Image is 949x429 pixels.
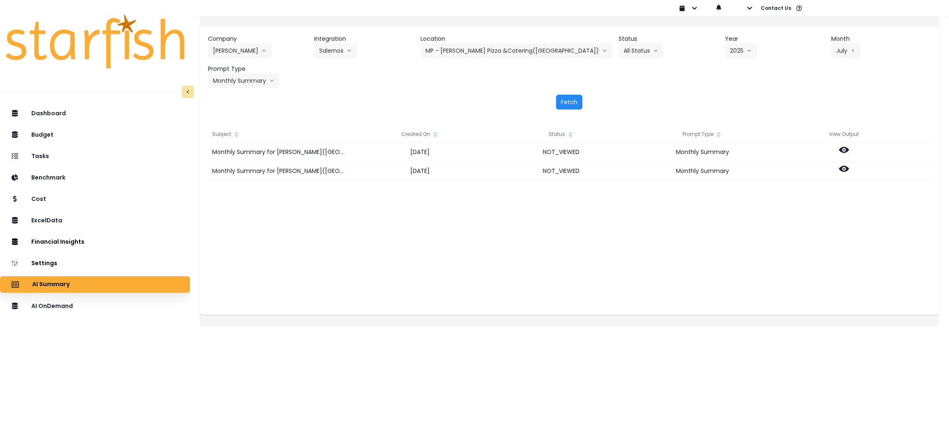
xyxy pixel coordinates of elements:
div: [DATE] [349,161,491,180]
svg: arrow down line [602,47,607,55]
svg: sort [432,131,439,138]
p: Cost [31,196,46,203]
button: Salernosarrow down line [314,43,357,58]
p: AI Summary [32,281,70,288]
header: Integration [314,35,414,43]
div: Monthly Summary [632,142,773,161]
svg: sort [567,131,574,138]
div: Monthly Summary for [PERSON_NAME]([GEOGRAPHIC_DATA]) for [DATE] [208,161,349,180]
p: Budget [31,131,54,138]
header: Prompt Type [208,65,308,73]
svg: arrow down line [262,47,266,55]
svg: arrow down line [653,47,658,55]
div: Prompt Type [632,126,773,142]
svg: sort [715,131,722,138]
div: Status [491,126,632,142]
button: MP - [PERSON_NAME] Pizza &Catering([GEOGRAPHIC_DATA])arrow down line [421,43,612,58]
svg: sort [233,131,240,138]
p: Benchmark [31,174,65,181]
div: [DATE] [349,142,491,161]
p: Dashboard [31,110,66,117]
div: Monthly Summary for [PERSON_NAME]([GEOGRAPHIC_DATA]) for [DATE] [208,142,349,161]
p: AI OnDemand [31,303,73,310]
div: Subject [208,126,349,142]
div: NOT_VIEWED [491,161,632,180]
header: Month [831,35,931,43]
button: [PERSON_NAME]arrow down line [208,43,271,58]
svg: arrow down line [269,77,274,85]
svg: arrow left line [851,47,856,55]
header: Status [619,35,718,43]
header: Location [421,35,612,43]
header: Year [725,35,825,43]
div: NOT_VIEWED [491,142,632,161]
button: Julyarrow left line [831,43,860,58]
p: Tasks [31,153,49,160]
div: Created On [349,126,491,142]
div: View Output [773,126,914,142]
button: All Statusarrow down line [619,43,663,58]
button: Monthly Summaryarrow down line [208,73,279,88]
svg: arrow down line [747,47,752,55]
header: Company [208,35,308,43]
button: Fetch [556,95,582,110]
p: ExcelData [31,217,62,224]
svg: arrow down line [347,47,352,55]
div: Monthly Summary [632,161,773,180]
button: 2025arrow down line [725,43,757,58]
